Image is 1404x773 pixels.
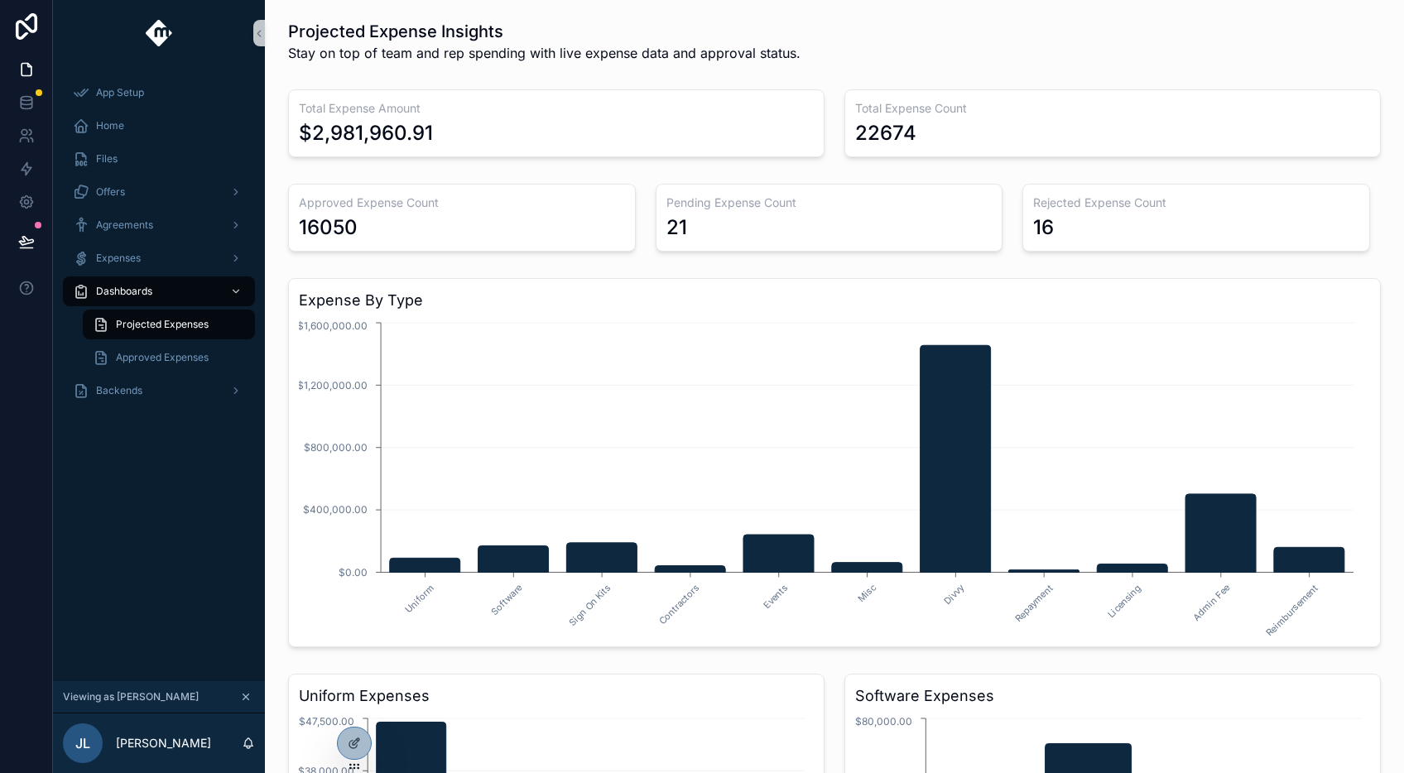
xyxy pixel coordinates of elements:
[96,218,153,232] span: Agreements
[666,194,993,211] h3: Pending Expense Count
[96,384,142,397] span: Backends
[63,111,255,141] a: Home
[855,582,878,605] text: Misc
[96,152,118,166] span: Files
[83,343,255,372] a: Approved Expenses
[489,582,525,617] text: Software
[63,690,199,703] span: Viewing as [PERSON_NAME]
[1263,582,1320,639] text: Reimbursement
[63,276,255,306] a: Dashboards
[304,441,368,454] tspan: $800,000.00
[96,185,125,199] span: Offers
[299,194,625,211] h3: Approved Expense Count
[53,66,265,427] div: scrollable content
[299,214,358,241] div: 16050
[303,503,368,516] tspan: $400,000.00
[299,289,1370,312] h3: Expense By Type
[1012,582,1055,625] text: Repayment
[299,715,354,727] tspan: $47,500.00
[297,379,368,391] tspan: $1,200,000.00
[567,582,613,628] text: Sign On Kits
[339,566,368,579] tspan: $0.00
[1190,582,1232,623] text: Admin Fee
[116,735,211,751] p: [PERSON_NAME]
[96,252,141,265] span: Expenses
[63,243,255,273] a: Expenses
[63,144,255,174] a: Files
[1105,582,1143,620] text: Licensing
[63,78,255,108] a: App Setup
[299,100,814,117] h3: Total Expense Amount
[288,43,801,63] span: Stay on top of team and rep spending with live expense data and approval status.
[403,582,436,615] text: Uniform
[666,214,687,241] div: 21
[63,210,255,240] a: Agreements
[855,100,1370,117] h3: Total Expense Count
[116,318,209,331] span: Projected Expenses
[299,319,1370,636] div: chart
[855,684,1370,708] h3: Software Expenses
[63,177,255,207] a: Offers
[855,120,916,146] div: 22674
[299,684,814,708] h3: Uniform Expenses
[83,310,255,339] a: Projected Expenses
[96,86,144,99] span: App Setup
[75,733,90,753] span: JL
[1033,214,1054,241] div: 16
[941,582,966,607] text: Divvy
[761,582,790,611] text: Events
[656,582,701,627] text: Contractors
[96,285,152,298] span: Dashboards
[288,20,801,43] h1: Projected Expense Insights
[855,715,912,727] tspan: $80,000.00
[146,20,173,46] img: App logo
[116,351,209,364] span: Approved Expenses
[299,120,433,146] div: $2,981,960.91
[297,319,368,332] tspan: $1,600,000.00
[63,376,255,406] a: Backends
[96,119,124,132] span: Home
[1033,194,1359,211] h3: Rejected Expense Count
